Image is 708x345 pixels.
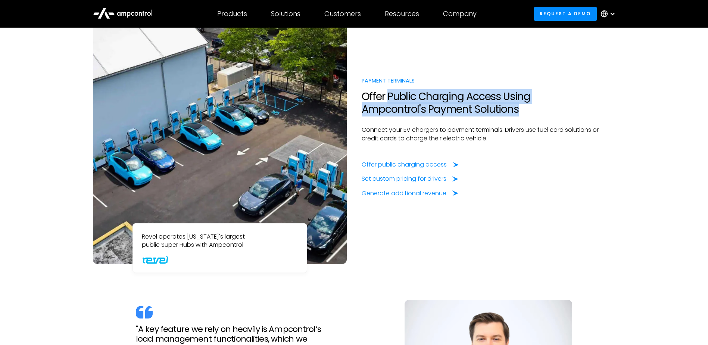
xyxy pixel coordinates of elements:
div: Company [443,10,477,18]
div: Resources [385,10,419,18]
h2: Offer Public Charging Access Using Ampcontrol's Payment Solutions [362,90,615,115]
img: Revel Logo [142,255,169,264]
div: Payment Terminals [362,77,615,85]
div: Products [217,10,247,18]
a: Request a demo [534,7,597,21]
div: Generate additional revenue [362,189,446,198]
div: Offer public charging access [362,161,447,169]
p: Revel operates [US_STATE]'s largest public Super Hubs with Ampcontrol [142,233,298,249]
div: Set custom pricing for drivers [362,175,446,183]
a: Set custom pricing for drivers [362,175,458,183]
div: Solutions [271,10,300,18]
img: EV charging payment for fleets [93,10,347,264]
div: Customers [324,10,361,18]
img: quote icon [136,306,153,318]
a: Generate additional revenue [362,189,458,198]
p: Connect your EV chargers to payment terminals. Drivers use fuel card solutions or credit cards to... [362,126,615,143]
a: Offer public charging access [362,161,459,169]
